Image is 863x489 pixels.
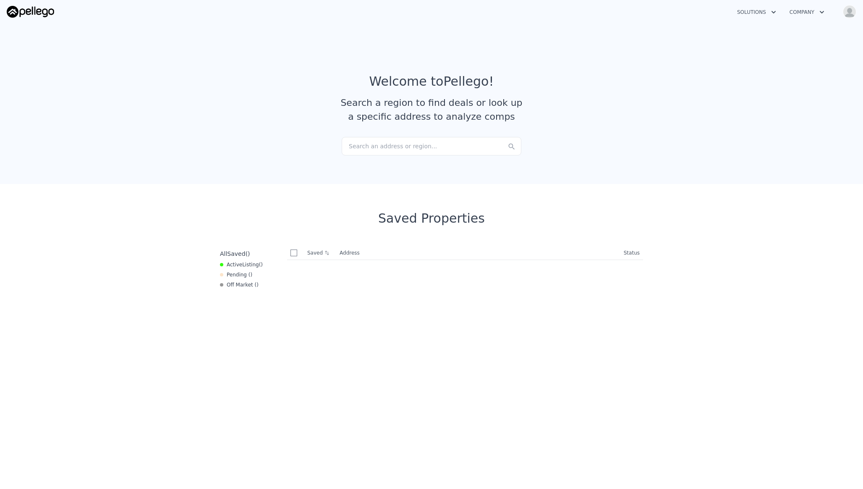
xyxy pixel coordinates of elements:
span: Saved [227,250,245,257]
div: Pending ( ) [220,271,252,278]
div: Search an address or region... [342,137,521,155]
div: Saved Properties [217,211,646,226]
div: Off Market ( ) [220,281,259,288]
th: Status [620,246,643,260]
button: Solutions [730,5,783,20]
img: Pellego [7,6,54,18]
button: Company [783,5,831,20]
div: Search a region to find deals or look up a specific address to analyze comps [337,96,526,124]
div: Welcome to Pellego ! [369,74,494,89]
div: All ( ) [220,250,250,258]
span: Active ( ) [227,261,263,268]
th: Address [336,246,620,260]
span: Listing [242,262,259,268]
img: avatar [843,5,856,18]
th: Saved [304,246,336,260]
